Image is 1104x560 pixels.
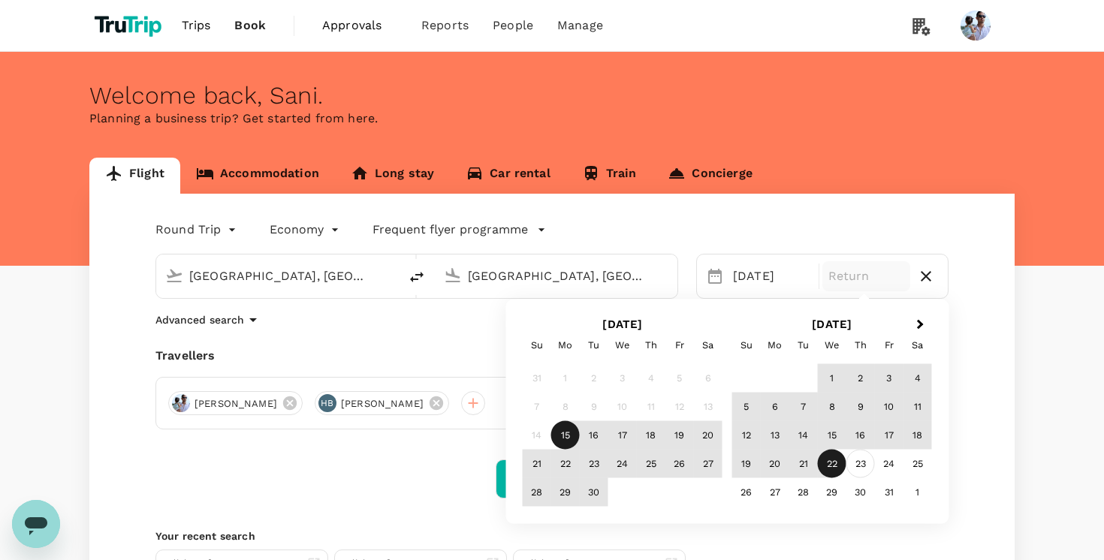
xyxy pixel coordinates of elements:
[903,421,932,450] div: Choose Saturday, October 18th, 2025
[789,331,818,360] div: Tuesday
[496,459,608,498] button: Find flights
[180,158,335,194] a: Accommodation
[557,17,603,35] span: Manage
[523,364,722,507] div: Month September, 2025
[761,450,789,478] div: Choose Monday, October 20th, 2025
[846,450,875,478] div: Choose Thursday, October 23rd, 2025
[172,394,190,412] img: avatar-6695f0dd85a4d.png
[761,331,789,360] div: Monday
[818,331,846,360] div: Wednesday
[789,421,818,450] div: Choose Tuesday, October 14th, 2025
[667,274,670,277] button: Open
[818,364,846,393] div: Choose Wednesday, October 1st, 2025
[580,393,608,421] div: Not available Tuesday, September 9th, 2025
[846,364,875,393] div: Choose Thursday, October 2nd, 2025
[665,393,694,421] div: Not available Friday, September 12th, 2025
[846,393,875,421] div: Choose Thursday, October 9th, 2025
[373,221,546,239] button: Frequent flyer programme
[523,364,551,393] div: Not available Sunday, August 31st, 2025
[373,221,528,239] p: Frequent flyer programme
[89,110,1015,128] p: Planning a business trip? Get started from here.
[608,331,637,360] div: Wednesday
[518,318,728,331] h2: [DATE]
[608,393,637,421] div: Not available Wednesday, September 10th, 2025
[909,314,934,338] button: Next Month
[694,331,722,360] div: Saturday
[637,421,665,450] div: Choose Thursday, September 18th, 2025
[551,478,580,507] div: Choose Monday, September 29th, 2025
[155,218,240,242] div: Round Trip
[732,421,761,450] div: Choose Sunday, October 12th, 2025
[421,17,469,35] span: Reports
[875,421,903,450] div: Choose Friday, October 17th, 2025
[732,478,761,507] div: Choose Sunday, October 26th, 2025
[875,393,903,421] div: Choose Friday, October 10th, 2025
[318,394,336,412] div: HB
[155,311,262,329] button: Advanced search
[608,421,637,450] div: Choose Wednesday, September 17th, 2025
[335,158,450,194] a: Long stay
[694,421,722,450] div: Choose Saturday, September 20th, 2025
[637,331,665,360] div: Thursday
[155,528,949,543] p: Your recent search
[523,450,551,478] div: Choose Sunday, September 21st, 2025
[580,421,608,450] div: Choose Tuesday, September 16th, 2025
[523,393,551,421] div: Not available Sunday, September 7th, 2025
[665,450,694,478] div: Choose Friday, September 26th, 2025
[761,421,789,450] div: Choose Monday, October 13th, 2025
[818,421,846,450] div: Choose Wednesday, October 15th, 2025
[89,82,1015,110] div: Welcome back , Sani .
[523,331,551,360] div: Sunday
[608,364,637,393] div: Not available Wednesday, September 3rd, 2025
[789,393,818,421] div: Choose Tuesday, October 7th, 2025
[468,264,646,288] input: Going to
[580,478,608,507] div: Choose Tuesday, September 30th, 2025
[732,364,932,507] div: Month October, 2025
[665,331,694,360] div: Friday
[818,478,846,507] div: Choose Wednesday, October 29th, 2025
[89,158,180,194] a: Flight
[580,331,608,360] div: Tuesday
[155,312,244,327] p: Advanced search
[493,17,533,35] span: People
[155,347,949,365] div: Travellers
[846,478,875,507] div: Choose Thursday, October 30th, 2025
[551,450,580,478] div: Choose Monday, September 22nd, 2025
[665,421,694,450] div: Choose Friday, September 19th, 2025
[637,450,665,478] div: Choose Thursday, September 25th, 2025
[903,331,932,360] div: Saturday
[828,267,905,285] p: Return
[551,364,580,393] div: Not available Monday, September 1st, 2025
[89,9,170,42] img: TruTrip logo
[551,421,580,450] div: Choose Monday, September 15th, 2025
[608,450,637,478] div: Choose Wednesday, September 24th, 2025
[168,391,303,415] div: [PERSON_NAME]
[789,478,818,507] div: Choose Tuesday, October 28th, 2025
[234,17,266,35] span: Book
[818,393,846,421] div: Choose Wednesday, October 8th, 2025
[566,158,653,194] a: Train
[186,396,286,411] span: [PERSON_NAME]
[189,264,367,288] input: Depart from
[551,331,580,360] div: Monday
[761,478,789,507] div: Choose Monday, October 27th, 2025
[322,17,397,35] span: Approvals
[903,364,932,393] div: Choose Saturday, October 4th, 2025
[315,391,449,415] div: HB[PERSON_NAME]
[903,393,932,421] div: Choose Saturday, October 11th, 2025
[637,393,665,421] div: Not available Thursday, September 11th, 2025
[727,318,937,331] h2: [DATE]
[580,364,608,393] div: Not available Tuesday, September 2nd, 2025
[903,478,932,507] div: Choose Saturday, November 1st, 2025
[961,11,991,41] img: Sani Gouw
[903,450,932,478] div: Choose Saturday, October 25th, 2025
[652,158,768,194] a: Concierge
[732,331,761,360] div: Sunday
[388,274,391,277] button: Open
[846,331,875,360] div: Thursday
[789,450,818,478] div: Choose Tuesday, October 21st, 2025
[270,218,342,242] div: Economy
[399,259,435,295] button: delete
[875,331,903,360] div: Friday
[523,421,551,450] div: Not available Sunday, September 14th, 2025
